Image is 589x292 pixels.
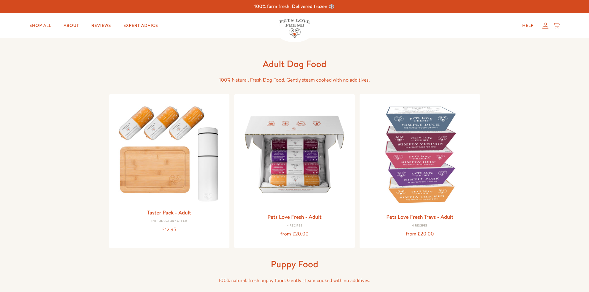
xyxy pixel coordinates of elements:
div: £12.95 [114,226,224,234]
a: Taster Pack - Adult [147,209,191,216]
div: 4 Recipes [239,224,350,228]
img: Taster Pack - Adult [114,99,224,205]
img: Pets Love Fresh Trays - Adult [365,99,475,209]
div: Introductory Offer [114,219,224,223]
a: Reviews [87,19,116,32]
h1: Puppy Food [196,258,394,270]
a: About [58,19,84,32]
span: 100% natural, fresh puppy food. Gently steam cooked with no additives. [219,277,370,284]
a: Help [517,19,539,32]
div: 4 Recipes [365,224,475,228]
div: from £20.00 [365,230,475,238]
span: 100% Natural, Fresh Dog Food. Gently steam cooked with no additives. [219,77,370,83]
a: Shop All [24,19,56,32]
img: Pets Love Fresh - Adult [239,99,350,209]
a: Pets Love Fresh Trays - Adult [386,213,453,221]
a: Pets Love Fresh - Adult [267,213,322,221]
div: from £20.00 [239,230,350,238]
h1: Adult Dog Food [196,58,394,70]
a: Expert Advice [118,19,163,32]
img: Pets Love Fresh [279,19,310,38]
